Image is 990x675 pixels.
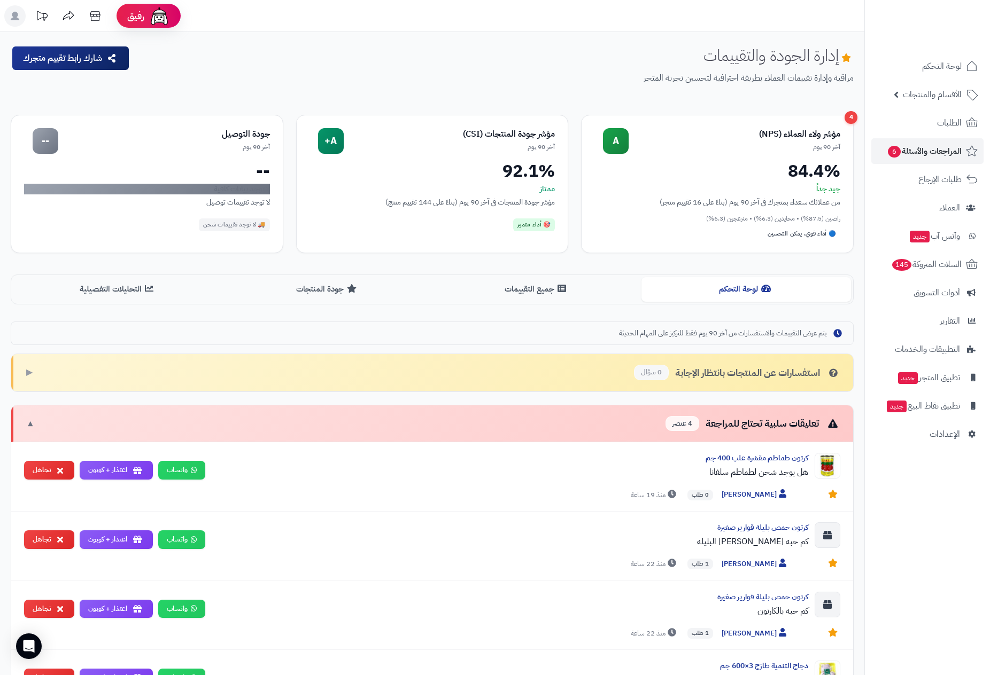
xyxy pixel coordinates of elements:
a: أدوات التسويق [871,280,984,305]
span: [PERSON_NAME] [722,559,789,570]
span: جديد [910,231,930,242]
span: [PERSON_NAME] [722,489,789,500]
button: تجاهل [24,600,74,618]
button: جودة المنتجات [223,277,432,301]
h1: إدارة الجودة والتقييمات [703,46,854,64]
div: تعليقات سلبية تحتاج للمراجعة [666,416,840,431]
div: كرتون طماطم مقشرة علب 400 جم [214,453,808,464]
span: 1 طلب [687,628,713,639]
button: تجاهل [24,530,74,549]
span: الأقسام والمنتجات [903,87,962,102]
a: طلبات الإرجاع [871,167,984,192]
span: 4 عنصر [666,416,699,431]
span: جديد [887,401,907,412]
div: Open Intercom Messenger [16,633,42,659]
span: يتم عرض التقييمات والاستفسارات من آخر 90 يوم فقط للتركيز على المهام الحديثة [619,328,826,339]
div: دجاج التنمية طازج 3×600 جم [214,661,808,671]
div: ممتاز [310,184,555,194]
a: لوحة التحكم [871,53,984,79]
button: لوحة التحكم [641,277,851,301]
a: واتساب [158,461,205,480]
div: مؤشر ولاء العملاء (NPS) [629,128,840,140]
button: التحليلات التفصيلية [13,277,223,301]
div: آخر 90 يوم [58,143,270,152]
span: ▶ [26,366,33,379]
span: المراجعات والأسئلة [887,144,962,159]
button: اعتذار + كوبون [80,530,153,549]
a: التطبيقات والخدمات [871,336,984,362]
span: الطلبات [937,115,962,130]
a: الإعدادات [871,421,984,447]
button: اعتذار + كوبون [80,600,153,618]
div: A+ [318,128,344,154]
img: ai-face.png [149,5,170,27]
a: الطلبات [871,110,984,136]
div: آخر 90 يوم [344,143,555,152]
span: 0 طلب [687,490,713,500]
button: شارك رابط تقييم متجرك [12,46,129,70]
a: العملاء [871,195,984,221]
span: وآتس آب [909,229,960,244]
span: منذ 22 ساعة [631,559,679,569]
span: [PERSON_NAME] [722,628,789,639]
span: الإعدادات [930,427,960,442]
a: المراجعات والأسئلة6 [871,138,984,164]
span: طلبات الإرجاع [918,172,962,187]
button: تجاهل [24,461,74,480]
span: رفيق [127,10,144,22]
span: التقارير [940,313,960,328]
div: -- [33,128,58,154]
div: 🔵 أداء قوي، يمكن التحسين [763,227,840,240]
div: -- [24,162,270,179]
div: جيد جداً [594,184,840,194]
span: التطبيقات والخدمات [895,342,960,357]
span: 0 سؤال [634,365,669,380]
div: A [603,128,629,154]
div: مؤشر جودة المنتجات (CSI) [344,128,555,140]
span: العملاء [939,200,960,215]
div: كم حبه بالكارتون [214,605,808,617]
div: 🎯 أداء متميز [513,218,555,231]
span: تطبيق نقاط البيع [886,398,960,413]
img: logo-2.png [917,19,980,42]
div: راضين (87.5%) • محايدين (6.3%) • منزعجين (6.3%) [594,214,840,223]
span: 145 [892,258,912,271]
a: التقارير [871,308,984,334]
a: واتساب [158,600,205,618]
div: استفسارات عن المنتجات بانتظار الإجابة [634,365,840,380]
span: 6 [887,145,901,158]
span: تطبيق المتجر [897,370,960,385]
div: 🚚 لا توجد تقييمات شحن [199,218,270,231]
button: اعتذار + كوبون [80,461,153,480]
div: مؤشر جودة المنتجات في آخر 90 يوم (بناءً على 144 تقييم منتج) [310,197,555,208]
div: لا توجد بيانات كافية [24,184,270,194]
div: هل يوجد شحن لطماطم سلفانا [214,466,808,478]
p: مراقبة وإدارة تقييمات العملاء بطريقة احترافية لتحسين تجربة المتجر [138,72,854,84]
a: تحديثات المنصة [28,5,55,29]
a: تطبيق المتجرجديد [871,365,984,390]
div: لا توجد تقييمات توصيل [24,197,270,208]
span: منذ 19 ساعة [631,490,679,500]
span: لوحة التحكم [922,59,962,74]
a: وآتس آبجديد [871,223,984,249]
a: واتساب [158,530,205,549]
div: 84.4% [594,162,840,179]
a: السلات المتروكة145 [871,252,984,277]
img: Product [815,453,840,478]
div: آخر 90 يوم [629,143,840,152]
span: السلات المتروكة [891,257,962,272]
div: كرتون حمص بليلة قوارير صغيرة [214,592,808,602]
div: 92.1% [310,162,555,179]
span: منذ 22 ساعة [631,628,679,639]
span: أدوات التسويق [914,285,960,300]
div: كرتون حمص بليلة قوارير صغيرة [214,522,808,533]
button: جميع التقييمات [432,277,642,301]
span: ▼ [26,418,35,430]
div: كم حبه [PERSON_NAME] البليله [214,535,808,548]
span: جديد [898,372,918,384]
div: 4 [845,111,857,124]
div: من عملائك سعداء بمتجرك في آخر 90 يوم (بناءً على 16 تقييم متجر) [594,197,840,208]
span: 1 طلب [687,559,713,569]
div: جودة التوصيل [58,128,270,140]
a: تطبيق نقاط البيعجديد [871,393,984,419]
